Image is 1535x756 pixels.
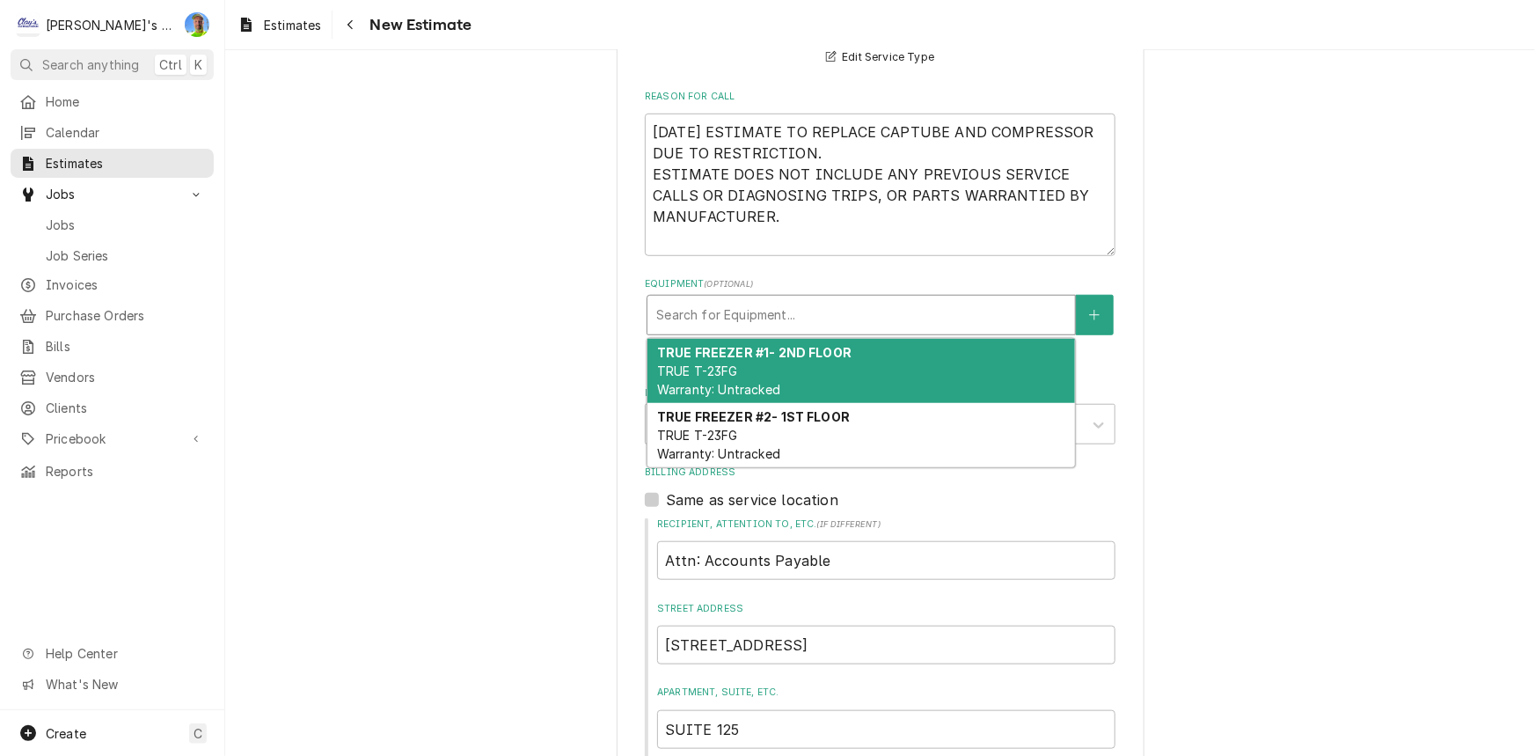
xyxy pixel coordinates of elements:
a: Estimates [11,149,214,178]
div: [PERSON_NAME]'s Refrigeration [46,16,175,34]
div: C [16,12,40,37]
svg: Create New Equipment [1089,309,1100,321]
span: Pricebook [46,429,179,448]
span: Job Series [46,246,205,265]
span: What's New [46,675,203,694]
label: Equipment [645,277,1115,291]
label: Labels [645,386,1115,400]
a: Clients [11,393,214,422]
a: Job Series [11,241,214,270]
a: Purchase Orders [11,301,214,330]
span: Clients [46,399,205,417]
span: ( if different ) [817,519,881,529]
span: Ctrl [159,55,182,74]
span: Estimates [264,16,321,34]
span: TRUE T-23FG Warranty: Untracked [657,363,780,397]
span: TRUE T-23FG Warranty: Untracked [657,428,780,461]
span: Help Center [46,644,203,663]
div: Greg Austin's Avatar [185,12,209,37]
a: Estimates [230,11,328,40]
span: Invoices [46,275,205,294]
span: Search anything [42,55,139,74]
span: K [194,55,202,74]
label: Reason For Call [645,90,1115,104]
span: Jobs [46,216,205,234]
div: GA [185,12,209,37]
div: Street Address [657,602,1115,664]
span: Bills [46,337,205,356]
a: Reports [11,457,214,486]
div: Reason For Call [645,90,1115,256]
span: C [194,724,202,743]
span: Home [46,92,205,111]
textarea: [DATE] ESTIMATE TO REPLACE CAPTUBE AND COMPRESSOR DUE TO RESTRICTION. ESTIMATE DOES NOT INCLUDE A... [645,114,1115,256]
span: Purchase Orders [46,306,205,325]
button: Create New Equipment [1076,295,1113,335]
span: Reports [46,462,205,481]
div: Apartment, Suite, etc. [657,686,1115,748]
span: New Estimate [364,13,471,37]
button: Navigate back [336,11,364,39]
a: Jobs [11,210,214,239]
span: Calendar [46,123,205,142]
a: Invoices [11,270,214,299]
label: Apartment, Suite, etc. [657,686,1115,700]
strong: TRUE FREEZER #2- 1ST FLOOR [657,409,850,424]
span: Jobs [46,185,179,203]
a: Go to Pricebook [11,424,214,453]
a: Calendar [11,118,214,147]
a: Go to Help Center [11,639,214,668]
label: Billing Address [645,466,1115,480]
a: Bills [11,332,214,361]
a: Go to What's New [11,670,214,699]
div: Labels [645,386,1115,444]
span: ( optional ) [704,279,753,289]
div: Equipment [645,277,1115,364]
div: Clay's Refrigeration's Avatar [16,12,40,37]
button: Search anythingCtrlK [11,49,214,80]
label: Recipient, Attention To, etc. [657,517,1115,532]
strong: TRUE FREEZER #1- 2ND FLOOR [657,345,852,360]
span: Estimates [46,154,205,172]
div: Recipient, Attention To, etc. [657,517,1115,580]
a: Home [11,87,214,116]
a: Go to Jobs [11,180,214,209]
a: Vendors [11,363,214,392]
span: Create [46,726,86,741]
button: Edit Service Type [823,47,937,69]
label: Same as service location [666,489,838,510]
span: Vendors [46,368,205,386]
label: Street Address [657,602,1115,616]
